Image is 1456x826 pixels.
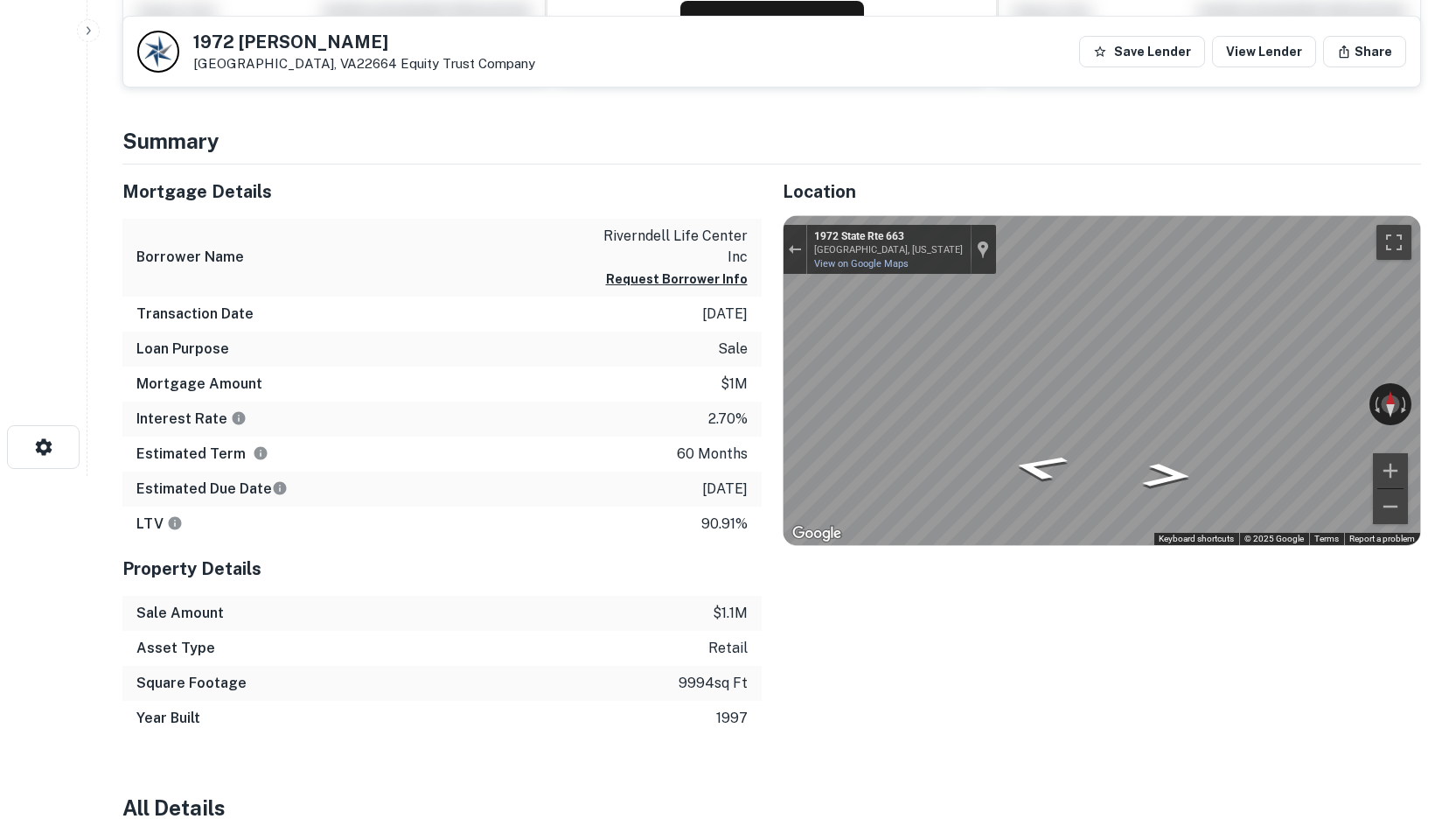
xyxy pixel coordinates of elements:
button: Request Borrower Info [680,1,864,43]
a: View Lender [1212,36,1316,67]
h6: Mortgage Amount [136,374,262,395]
button: Save Lender [1079,36,1205,67]
h6: Estimated Term [136,444,268,465]
a: Show location on map [977,240,989,259]
div: Street View [784,216,1421,545]
button: Keyboard shortcuts [1159,533,1234,545]
button: Request Borrower Info [606,269,748,290]
a: Report a problem [1349,534,1415,543]
button: Share [1323,36,1406,67]
a: View on Google Maps [814,258,909,269]
h6: Estimated Due Date [136,479,288,500]
button: Exit the Street View [784,238,806,262]
a: Equity Trust Company [401,56,535,71]
p: 1997 [716,708,748,729]
p: 60 months [677,444,748,465]
p: 2.70% [708,409,748,430]
svg: Term is based on a standard schedule for this type of loan. [253,445,268,461]
svg: LTVs displayed on the website are for informational purposes only and may be reported incorrectly... [167,515,183,531]
img: Google [788,522,846,545]
h4: All Details [122,792,1421,823]
p: 90.91% [701,514,748,535]
button: Zoom in [1373,453,1408,488]
path: Go East, State Rte 663 [1121,458,1212,493]
p: $1.1m [713,603,748,624]
h5: Mortgage Details [122,178,762,205]
button: Toggle fullscreen view [1376,225,1411,260]
h6: Interest Rate [136,409,247,430]
p: [GEOGRAPHIC_DATA], VA22664 [193,56,535,72]
div: Map [784,216,1421,545]
iframe: Chat Widget [1369,630,1456,714]
div: [GEOGRAPHIC_DATA], [US_STATE] [814,244,963,255]
button: Rotate counterclockwise [1369,383,1382,425]
h5: 1972 [PERSON_NAME] [193,33,535,51]
p: 9994 sq ft [679,673,748,694]
svg: Estimate is based on a standard schedule for this type of loan. [272,480,288,496]
svg: The interest rates displayed on the website are for informational purposes only and may be report... [231,410,247,426]
h4: Summary [122,125,1421,157]
h6: Sale Amount [136,603,224,624]
h6: LTV [136,514,183,535]
button: Reset the view [1382,383,1399,425]
h6: Asset Type [136,638,215,659]
a: Open this area in Google Maps (opens a new window) [788,522,846,545]
p: sale [718,339,748,360]
h5: Location [783,178,1422,205]
h6: Square Footage [136,673,247,694]
h6: Borrower Name [136,247,244,268]
p: retail [708,638,748,659]
p: riverndell life center inc [590,226,748,268]
h5: Property Details [122,556,762,582]
div: 1972 State Rte 663 [814,230,963,244]
h6: Transaction Date [136,304,254,325]
p: [DATE] [702,304,748,325]
button: Zoom out [1373,489,1408,524]
a: Terms [1314,534,1339,543]
p: [DATE] [702,479,748,500]
h6: Year Built [136,708,200,729]
h6: Loan Purpose [136,339,229,360]
span: © 2025 Google [1244,534,1304,543]
button: Rotate clockwise [1399,383,1411,425]
p: $1m [721,374,748,395]
path: Go West, State Rte 663 [986,448,1091,487]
